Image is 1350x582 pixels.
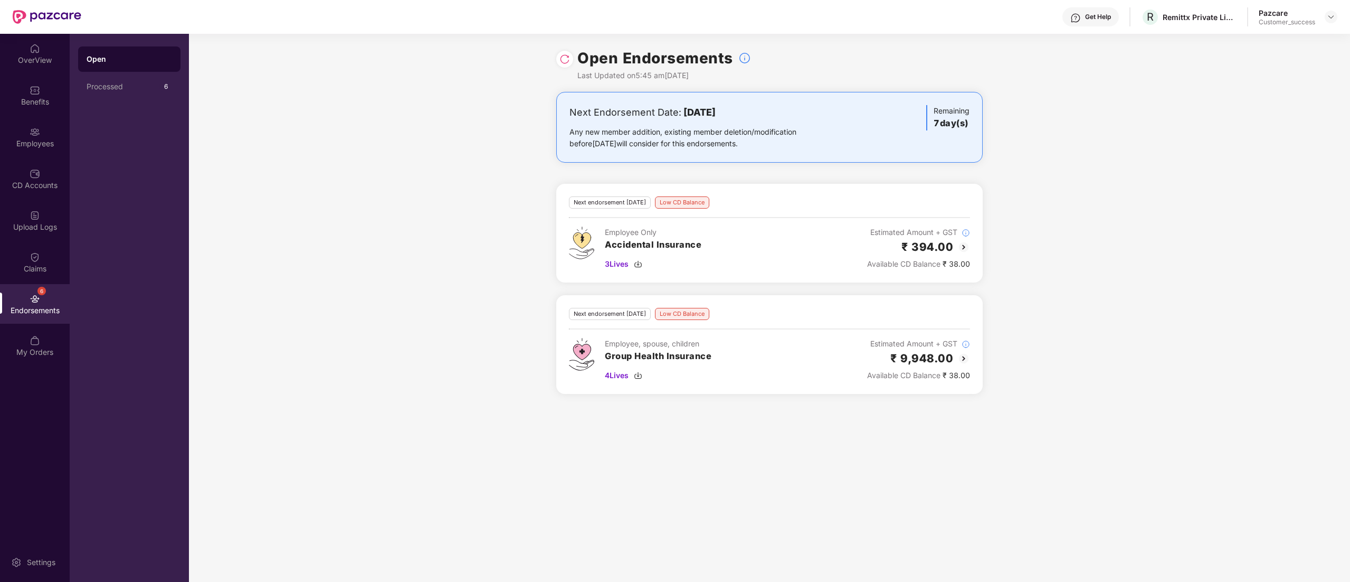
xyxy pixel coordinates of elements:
div: 6 [37,287,46,295]
div: Next endorsement [DATE] [569,196,651,209]
div: Settings [24,557,59,568]
img: svg+xml;base64,PHN2ZyBpZD0iSW5mb18tXzMyeDMyIiBkYXRhLW5hbWU9IkluZm8gLSAzMngzMiIgeG1sbnM9Imh0dHA6Ly... [738,52,751,64]
img: svg+xml;base64,PHN2ZyBpZD0iTXlfT3JkZXJzIiBkYXRhLW5hbWU9Ik15IE9yZGVycyIgeG1sbnM9Imh0dHA6Ly93d3cudz... [30,335,40,346]
h2: ₹ 394.00 [901,238,953,256]
div: Low CD Balance [655,196,709,209]
h3: Accidental Insurance [605,238,701,252]
img: svg+xml;base64,PHN2ZyBpZD0iRW1wbG95ZWVzIiB4bWxucz0iaHR0cDovL3d3dy53My5vcmcvMjAwMC9zdmciIHdpZHRoPS... [30,127,40,137]
div: Customer_success [1259,18,1315,26]
b: [DATE] [683,107,716,118]
h3: 7 day(s) [934,117,969,130]
img: New Pazcare Logo [13,10,81,24]
img: svg+xml;base64,PHN2ZyBpZD0iRG93bmxvYWQtMzJ4MzIiIHhtbG5zPSJodHRwOi8vd3d3LnczLm9yZy8yMDAwL3N2ZyIgd2... [634,371,642,380]
img: svg+xml;base64,PHN2ZyBpZD0iQmFjay0yMHgyMCIgeG1sbnM9Imh0dHA6Ly93d3cudzMub3JnLzIwMDAvc3ZnIiB3aWR0aD... [957,241,970,254]
img: svg+xml;base64,PHN2ZyBpZD0iSW5mb18tXzMyeDMyIiBkYXRhLW5hbWU9IkluZm8gLSAzMngzMiIgeG1sbnM9Imh0dHA6Ly... [962,229,970,237]
h3: Group Health Insurance [605,350,711,363]
div: ₹ 38.00 [867,370,970,381]
div: Processed [87,82,159,91]
img: svg+xml;base64,PHN2ZyBpZD0iVXBsb2FkX0xvZ3MiIGRhdGEtbmFtZT0iVXBsb2FkIExvZ3MiIHhtbG5zPSJodHRwOi8vd3... [30,210,40,221]
div: Remittx Private Limited [1163,12,1237,22]
div: 6 [159,80,172,93]
div: Open [87,54,172,64]
img: svg+xml;base64,PHN2ZyBpZD0iU2V0dGluZy0yMHgyMCIgeG1sbnM9Imh0dHA6Ly93d3cudzMub3JnLzIwMDAvc3ZnIiB3aW... [11,557,22,568]
img: svg+xml;base64,PHN2ZyBpZD0iRW5kb3JzZW1lbnRzIiB4bWxucz0iaHR0cDovL3d3dy53My5vcmcvMjAwMC9zdmciIHdpZH... [30,294,40,304]
img: svg+xml;base64,PHN2ZyBpZD0iQmVuZWZpdHMiIHhtbG5zPSJodHRwOi8vd3d3LnczLm9yZy8yMDAwL3N2ZyIgd2lkdGg9Ij... [30,85,40,96]
div: Remaining [926,105,969,130]
span: 4 Lives [605,370,629,381]
img: svg+xml;base64,PHN2ZyBpZD0iQ0RfQWNjb3VudHMiIGRhdGEtbmFtZT0iQ0QgQWNjb3VudHMiIHhtbG5zPSJodHRwOi8vd3... [30,168,40,179]
div: Any new member addition, existing member deletion/modification before [DATE] will consider for th... [569,126,830,149]
img: svg+xml;base64,PHN2ZyBpZD0iQmFjay0yMHgyMCIgeG1sbnM9Imh0dHA6Ly93d3cudzMub3JnLzIwMDAvc3ZnIiB3aWR0aD... [957,352,970,365]
div: Next endorsement [DATE] [569,308,651,320]
span: 3 Lives [605,258,629,270]
img: svg+xml;base64,PHN2ZyBpZD0iQ2xhaW0iIHhtbG5zPSJodHRwOi8vd3d3LnczLm9yZy8yMDAwL3N2ZyIgd2lkdGg9IjIwIi... [30,252,40,262]
img: svg+xml;base64,PHN2ZyBpZD0iSG9tZSIgeG1sbnM9Imh0dHA6Ly93d3cudzMub3JnLzIwMDAvc3ZnIiB3aWR0aD0iMjAiIG... [30,43,40,54]
h1: Open Endorsements [577,46,733,70]
img: svg+xml;base64,PHN2ZyBpZD0iUmVsb2FkLTMyeDMyIiB4bWxucz0iaHR0cDovL3d3dy53My5vcmcvMjAwMC9zdmciIHdpZH... [559,54,570,64]
img: svg+xml;base64,PHN2ZyB4bWxucz0iaHR0cDovL3d3dy53My5vcmcvMjAwMC9zdmciIHdpZHRoPSI0Ny43MTQiIGhlaWdodD... [569,338,594,371]
span: R [1147,11,1154,23]
div: Employee, spouse, children [605,338,711,350]
img: svg+xml;base64,PHN2ZyBpZD0iSGVscC0zMngzMiIgeG1sbnM9Imh0dHA6Ly93d3cudzMub3JnLzIwMDAvc3ZnIiB3aWR0aD... [1070,13,1081,23]
div: ₹ 38.00 [867,258,970,270]
span: Available CD Balance [867,259,940,268]
img: svg+xml;base64,PHN2ZyBpZD0iRHJvcGRvd24tMzJ4MzIiIHhtbG5zPSJodHRwOi8vd3d3LnczLm9yZy8yMDAwL3N2ZyIgd2... [1327,13,1335,21]
div: Estimated Amount + GST [867,227,970,238]
div: Next Endorsement Date: [569,105,830,120]
img: svg+xml;base64,PHN2ZyBpZD0iSW5mb18tXzMyeDMyIiBkYXRhLW5hbWU9IkluZm8gLSAzMngzMiIgeG1sbnM9Imh0dHA6Ly... [962,340,970,349]
h2: ₹ 9,948.00 [890,350,953,367]
img: svg+xml;base64,PHN2ZyBpZD0iRG93bmxvYWQtMzJ4MzIiIHhtbG5zPSJodHRwOi8vd3d3LnczLm9yZy8yMDAwL3N2ZyIgd2... [634,260,642,268]
div: Get Help [1085,13,1111,21]
div: Pazcare [1259,8,1315,18]
div: Last Updated on 5:45 am[DATE] [577,70,751,81]
div: Estimated Amount + GST [867,338,970,350]
div: Low CD Balance [655,308,709,320]
span: Available CD Balance [867,371,940,380]
div: Employee Only [605,227,701,238]
img: svg+xml;base64,PHN2ZyB4bWxucz0iaHR0cDovL3d3dy53My5vcmcvMjAwMC9zdmciIHdpZHRoPSI0OS4zMjEiIGhlaWdodD... [569,227,594,259]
